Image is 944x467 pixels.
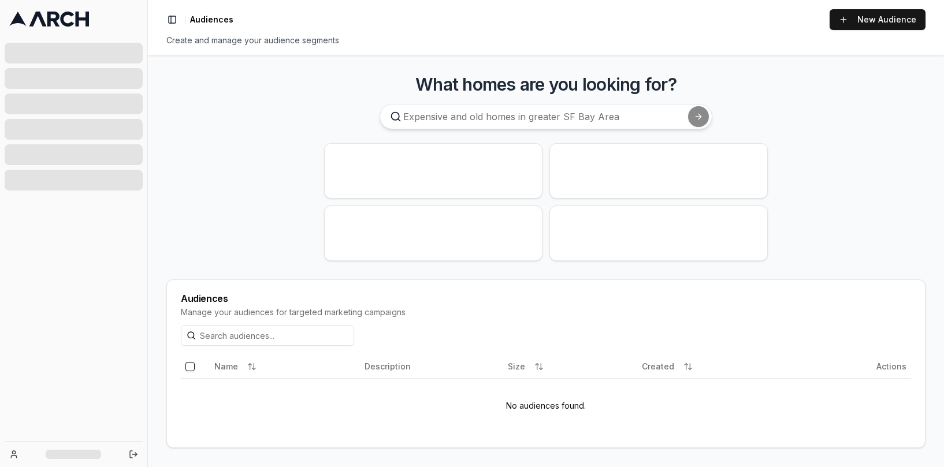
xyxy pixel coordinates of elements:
th: Description [360,355,503,378]
th: Actions [810,355,911,378]
div: Name [214,357,355,376]
input: Expensive and old homes in greater SF Bay Area [380,104,712,129]
span: Audiences [190,14,233,25]
div: Manage your audiences for targeted marketing campaigns [181,307,911,318]
nav: breadcrumb [190,14,233,25]
td: No audiences found. [181,378,911,434]
input: Search audiences... [181,325,354,346]
h3: What homes are you looking for? [166,74,926,95]
button: Log out [125,446,142,462]
div: Size [508,357,633,376]
div: Create and manage your audience segments [166,35,926,46]
div: Created [642,357,805,376]
div: Audiences [181,294,911,303]
a: New Audience [830,9,926,30]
